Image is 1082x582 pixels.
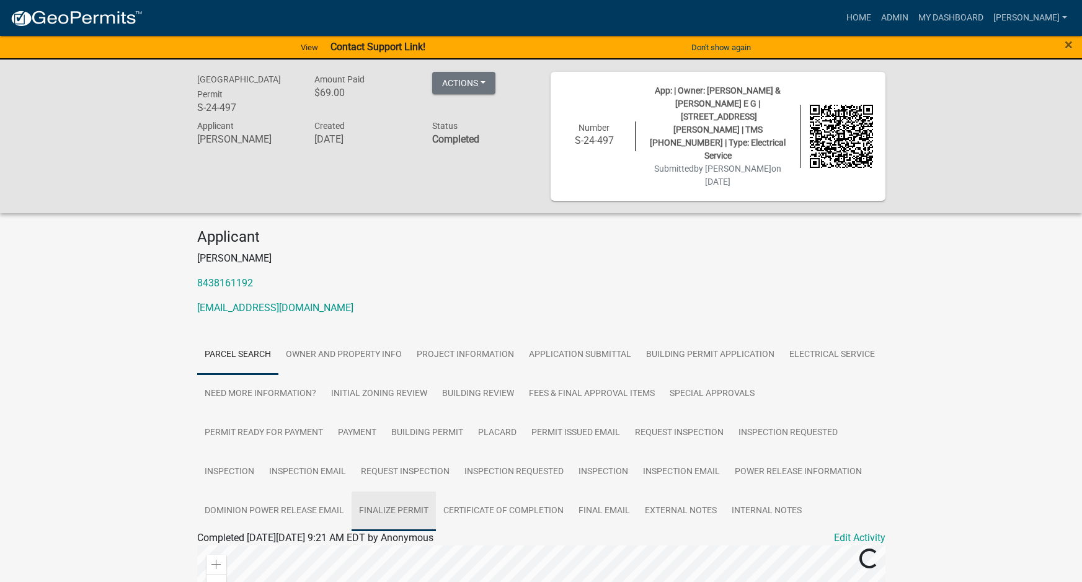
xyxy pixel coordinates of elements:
[197,251,885,266] p: [PERSON_NAME]
[654,164,781,187] span: Submitted on [DATE]
[662,374,762,414] a: Special Approvals
[571,492,637,531] a: Final Email
[913,6,988,30] a: My Dashboard
[197,335,278,375] a: Parcel search
[197,532,433,544] span: Completed [DATE][DATE] 9:21 AM EDT by Anonymous
[384,413,471,453] a: Building Permit
[330,413,384,453] a: Payment
[1065,36,1073,53] span: ×
[314,87,414,99] h6: $69.00
[324,374,435,414] a: Initial Zoning Review
[471,413,524,453] a: Placard
[650,86,786,161] span: App: | Owner: [PERSON_NAME] & [PERSON_NAME] E G | [STREET_ADDRESS][PERSON_NAME] | TMS [PHONE_NUMB...
[694,164,771,174] span: by [PERSON_NAME]
[197,492,352,531] a: Dominion Power Release Email
[834,531,885,545] a: Edit Activity
[686,37,756,58] button: Don't show again
[571,452,636,492] a: Inspection
[436,492,571,531] a: Certificate of Completion
[627,413,731,453] a: Request Inspection
[579,123,610,133] span: Number
[841,6,876,30] a: Home
[457,452,571,492] a: Inspection Requested
[432,133,479,145] strong: Completed
[353,452,457,492] a: Request Inspection
[731,413,845,453] a: Inspection Requested
[563,134,626,146] h6: S-24-497
[432,121,458,131] span: Status
[521,374,662,414] a: Fees & Final Approval Items
[639,335,782,375] a: Building Permit Application
[197,452,262,492] a: Inspection
[197,277,253,289] a: 8438161192
[197,228,885,246] h4: Applicant
[432,72,495,94] button: Actions
[314,121,345,131] span: Created
[521,335,639,375] a: Application Submittal
[782,335,882,375] a: Electrical Service
[724,492,809,531] a: Internal Notes
[197,121,234,131] span: Applicant
[409,335,521,375] a: Project Information
[1065,37,1073,52] button: Close
[206,555,226,575] div: Zoom in
[314,133,414,145] h6: [DATE]
[296,37,323,58] a: View
[314,74,365,84] span: Amount Paid
[330,41,425,53] strong: Contact Support Link!
[524,413,627,453] a: Permit Issued Email
[197,133,296,145] h6: [PERSON_NAME]
[435,374,521,414] a: Building Review
[197,102,296,113] h6: S-24-497
[197,374,324,414] a: Need More Information?
[810,105,873,168] img: QR code
[876,6,913,30] a: Admin
[197,302,353,314] a: [EMAIL_ADDRESS][DOMAIN_NAME]
[197,413,330,453] a: Permit Ready for Payment
[352,492,436,531] a: Finalize Permit
[727,452,869,492] a: Power Release Information
[278,335,409,375] a: Owner and Property Info
[637,492,724,531] a: External Notes
[636,452,727,492] a: Inspection Email
[988,6,1072,30] a: [PERSON_NAME]
[262,452,353,492] a: Inspection Email
[197,74,281,99] span: [GEOGRAPHIC_DATA] Permit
